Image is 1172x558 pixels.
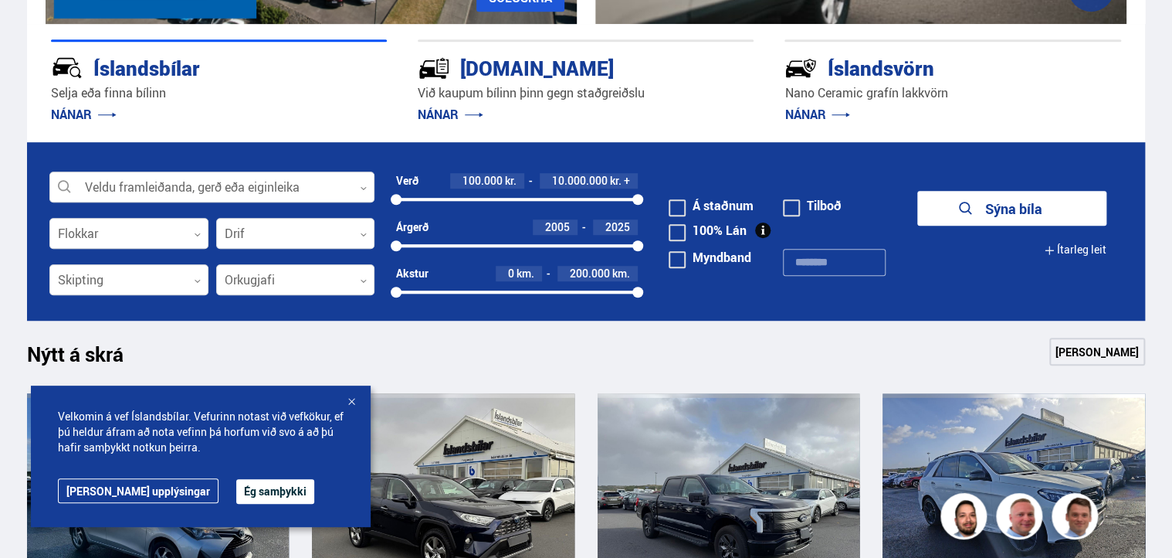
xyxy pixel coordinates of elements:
[27,342,151,375] h1: Nýtt á skrá
[998,495,1045,542] img: siFngHWaQ9KaOqBr.png
[508,266,514,281] span: 0
[552,173,608,188] span: 10.000.000
[570,266,610,281] span: 200.000
[51,106,117,123] a: NÁNAR
[624,175,630,187] span: +
[12,6,59,53] button: Opna LiveChat spjallviðmót
[396,267,428,280] div: Akstur
[418,106,483,123] a: NÁNAR
[396,221,428,233] div: Árgerð
[51,52,83,84] img: JRvxyua_JYH6wB4c.svg
[396,175,418,187] div: Verð
[51,53,332,80] div: Íslandsbílar
[669,251,751,264] label: Myndband
[917,191,1106,226] button: Sýna bíla
[612,267,630,280] span: km.
[784,84,1120,102] p: Nano Ceramic grafín lakkvörn
[462,173,503,188] span: 100.000
[418,84,754,102] p: Við kaupum bílinn þinn gegn staðgreiðslu
[605,219,630,234] span: 2025
[517,267,534,280] span: km.
[58,478,218,503] a: [PERSON_NAME] upplýsingar
[1054,495,1100,542] img: FbJEzSuNWCJXmdc-.webp
[1044,233,1106,267] button: Ítarleg leit
[783,199,842,212] label: Tilboð
[236,479,314,504] button: Ég samþykki
[669,199,754,212] label: Á staðnum
[505,175,517,187] span: kr.
[1049,338,1145,366] a: [PERSON_NAME]
[669,224,747,236] label: 100% Lán
[784,106,850,123] a: NÁNAR
[418,52,450,84] img: tr5P-W3DuiFaO7aO.svg
[943,495,989,542] img: nhp88E3Fdnt1Opn2.png
[51,84,387,102] p: Selja eða finna bílinn
[58,409,344,455] span: Velkomin á vef Íslandsbílar. Vefurinn notast við vefkökur, ef þú heldur áfram að nota vefinn þá h...
[784,53,1065,80] div: Íslandsvörn
[418,53,699,80] div: [DOMAIN_NAME]
[545,219,570,234] span: 2005
[610,175,622,187] span: kr.
[784,52,817,84] img: -Svtn6bYgwAsiwNX.svg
